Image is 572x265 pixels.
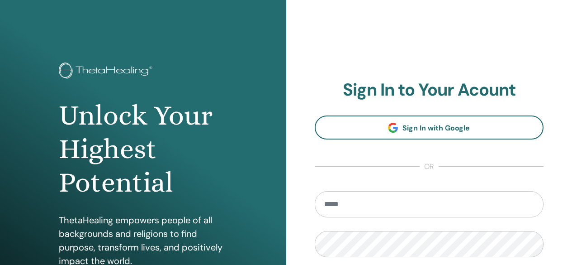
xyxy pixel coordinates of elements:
[420,161,439,172] span: or
[59,99,227,200] h1: Unlock Your Highest Potential
[315,116,544,140] a: Sign In with Google
[402,123,470,133] span: Sign In with Google
[315,80,544,101] h2: Sign In to Your Acount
